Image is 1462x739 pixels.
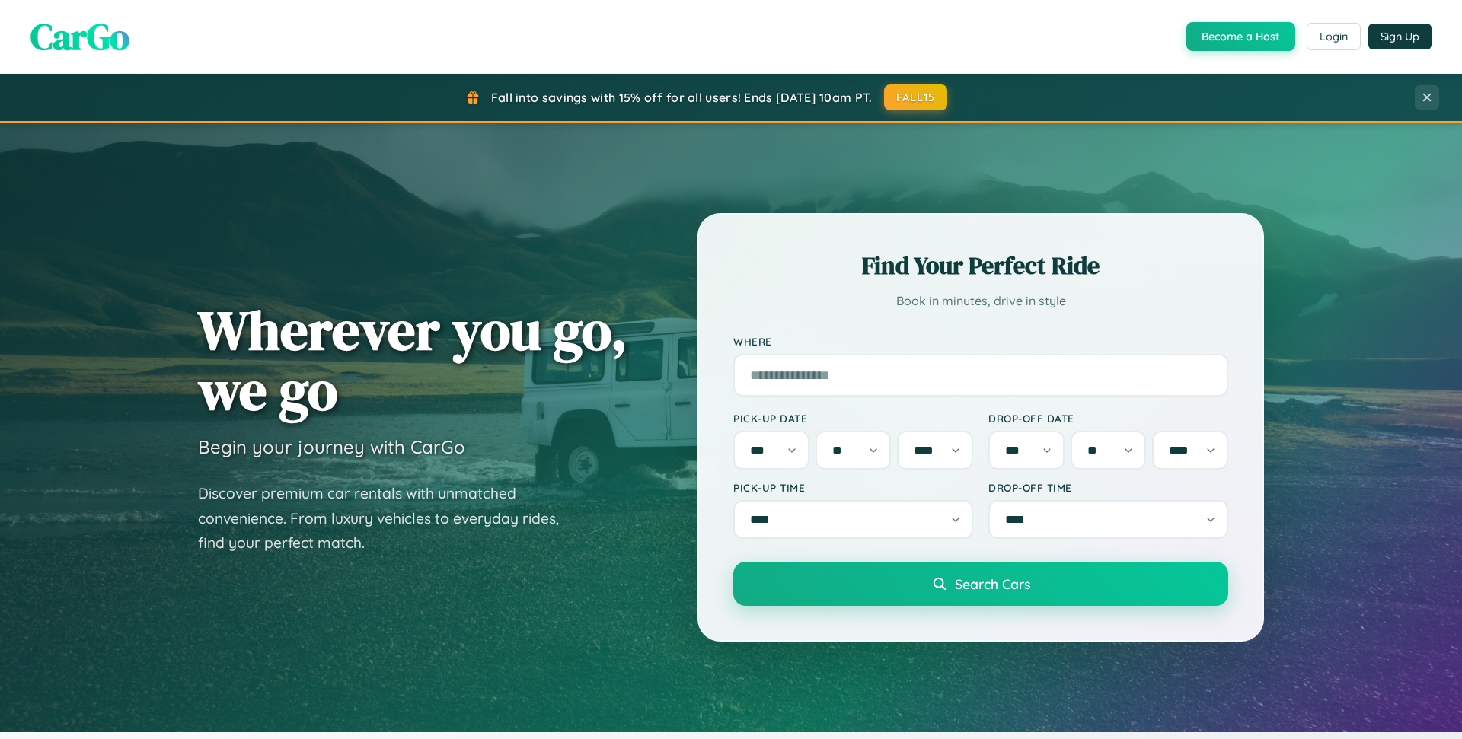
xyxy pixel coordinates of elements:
[198,300,627,420] h1: Wherever you go, we go
[491,90,873,105] span: Fall into savings with 15% off for all users! Ends [DATE] 10am PT.
[988,481,1228,494] label: Drop-off Time
[733,562,1228,606] button: Search Cars
[1368,24,1432,49] button: Sign Up
[884,84,948,110] button: FALL15
[733,335,1228,348] label: Where
[733,290,1228,312] p: Book in minutes, drive in style
[988,412,1228,425] label: Drop-off Date
[733,412,973,425] label: Pick-up Date
[1186,22,1295,51] button: Become a Host
[198,435,465,458] h3: Begin your journey with CarGo
[733,481,973,494] label: Pick-up Time
[198,481,579,556] p: Discover premium car rentals with unmatched convenience. From luxury vehicles to everyday rides, ...
[955,575,1030,592] span: Search Cars
[733,249,1228,282] h2: Find Your Perfect Ride
[30,11,129,62] span: CarGo
[1307,23,1361,50] button: Login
